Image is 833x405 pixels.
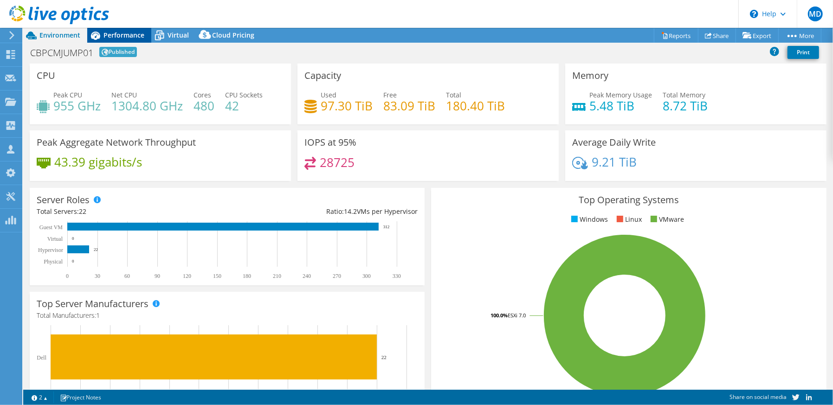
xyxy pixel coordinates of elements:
text: 150 [213,273,221,279]
h3: Top Server Manufacturers [37,299,149,309]
li: VMware [648,214,684,225]
h4: 955 GHz [53,101,101,111]
tspan: ESXi 7.0 [508,312,526,319]
svg: \n [750,10,758,18]
text: Guest VM [39,224,63,231]
span: MD [808,6,823,21]
span: Free [383,90,397,99]
text: 330 [393,273,401,279]
text: 22 [381,354,387,360]
span: 1 [96,311,100,320]
text: 0 [72,236,74,241]
text: Hypervisor [38,247,63,253]
text: 120 [183,273,191,279]
span: Published [99,47,137,57]
h4: 28725 [320,157,355,167]
h4: 97.30 TiB [321,101,373,111]
h3: Top Operating Systems [438,195,819,205]
span: Peak Memory Usage [589,90,652,99]
span: Share on social media [730,393,787,401]
text: 210 [273,273,281,279]
span: CPU Sockets [225,90,263,99]
text: 180 [243,273,251,279]
h4: 43.39 gigabits/s [54,157,142,167]
h4: 83.09 TiB [383,101,435,111]
h4: 180.40 TiB [446,101,505,111]
li: Windows [569,214,608,225]
a: Reports [654,28,698,43]
text: 90 [155,273,160,279]
text: Physical [44,258,63,265]
h4: 1304.80 GHz [111,101,183,111]
a: 2 [25,392,54,403]
span: Total [446,90,461,99]
text: 0 [66,273,69,279]
h3: Server Roles [37,195,90,205]
text: 240 [303,273,311,279]
tspan: 100.0% [491,312,508,319]
text: Virtual [47,236,63,242]
a: Share [698,28,736,43]
a: More [778,28,821,43]
text: 30 [95,273,100,279]
h3: Memory [572,71,608,81]
text: 60 [124,273,130,279]
h4: 8.72 TiB [663,101,708,111]
h3: IOPS at 95% [304,137,356,148]
h4: Total Manufacturers: [37,310,418,321]
span: 14.2 [344,207,357,216]
span: Performance [103,31,144,39]
h4: 480 [194,101,214,111]
span: Peak CPU [53,90,82,99]
span: Total Memory [663,90,705,99]
div: Total Servers: [37,206,227,217]
text: Dell [37,354,46,361]
span: Environment [39,31,80,39]
text: 312 [383,225,390,229]
text: 22 [94,247,98,252]
h4: 9.21 TiB [592,157,637,167]
h1: CBPCMJUMP01 [30,48,93,58]
span: 22 [79,207,86,216]
h3: Average Daily Write [572,137,656,148]
h4: 42 [225,101,263,111]
a: Project Notes [53,392,108,403]
li: Linux [614,214,642,225]
span: Cores [194,90,211,99]
a: Print [788,46,819,59]
span: Cloud Pricing [212,31,254,39]
div: Ratio: VMs per Hypervisor [227,206,418,217]
h3: CPU [37,71,55,81]
h3: Peak Aggregate Network Throughput [37,137,196,148]
h3: Capacity [304,71,341,81]
text: 0 [72,259,74,264]
a: Export [736,28,779,43]
span: Net CPU [111,90,137,99]
span: Used [321,90,336,99]
text: 300 [362,273,371,279]
text: 270 [333,273,341,279]
span: Virtual [168,31,189,39]
h4: 5.48 TiB [589,101,652,111]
